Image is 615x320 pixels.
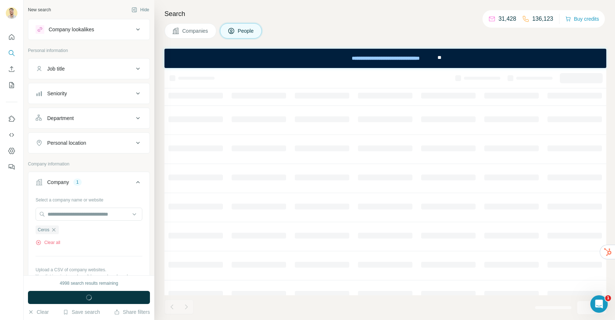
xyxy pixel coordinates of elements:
div: Company [47,179,69,186]
span: Companies [182,27,209,35]
p: 136,123 [532,15,553,23]
div: Job title [47,65,65,72]
span: Ceros [38,227,49,233]
button: My lists [6,79,17,92]
button: Share filters [114,308,150,316]
button: Company lookalikes [28,21,150,38]
button: Company1 [28,173,150,194]
button: Buy credits [565,14,599,24]
div: Personal location [47,139,86,147]
iframe: Banner [164,49,606,68]
div: Department [47,115,74,122]
button: Save search [63,308,100,316]
div: Select a company name or website [36,194,142,203]
h4: Search [164,9,606,19]
button: Seniority [28,85,150,102]
button: Feedback [6,160,17,173]
p: Your list is private and won't be saved or shared. [36,273,142,280]
p: Upload a CSV of company websites. [36,267,142,273]
button: Clear [28,308,49,316]
button: Clear all [36,239,60,246]
div: 1 [73,179,82,185]
img: Avatar [6,7,17,19]
iframe: Intercom live chat [590,295,608,313]
button: Hide [126,4,154,15]
button: Use Surfe on LinkedIn [6,112,17,125]
div: 4998 search results remaining [60,280,118,287]
span: People [238,27,254,35]
p: 31,428 [498,15,516,23]
button: Personal location [28,134,150,152]
button: Job title [28,60,150,77]
div: New search [28,7,51,13]
span: 1 [605,295,611,301]
button: Dashboard [6,144,17,157]
p: Company information [28,161,150,167]
div: Seniority [47,90,67,97]
button: Use Surfe API [6,128,17,141]
p: Personal information [28,47,150,54]
button: Department [28,109,150,127]
div: Company lookalikes [49,26,94,33]
button: Quick start [6,31,17,44]
button: Enrich CSV [6,63,17,76]
button: Search [6,47,17,60]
